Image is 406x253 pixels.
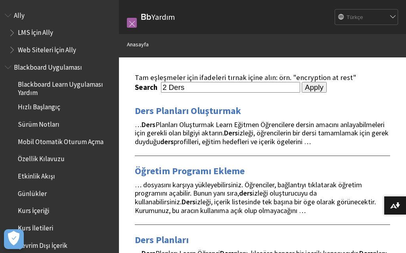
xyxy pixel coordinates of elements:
[135,165,245,177] a: Öğretim Programı Ekleme
[135,180,376,215] span: … dosyasını karşıya yükleyebilirsiniz. Öğrenciler, bağlantıyı tıklatarak öğretim programını açabi...
[18,239,67,249] span: Çevrim Dışı İçerik
[127,40,149,49] a: Anasayfa
[239,188,253,198] strong: ders
[160,137,174,146] strong: ders
[5,9,114,57] nav: Book outline for Anthology Ally Help
[224,128,238,137] strong: Ders
[135,105,241,117] a: Ders Planları Oluşturmak
[18,152,65,163] span: Özellik Kılavuzu
[135,83,159,92] label: Search
[182,197,195,206] strong: Ders
[18,43,76,54] span: Web Siteleri İçin Ally
[18,204,49,215] span: Kurs İçeriği
[18,169,55,180] span: Etkinlik Akışı
[14,61,82,71] span: Blackboard Uygulaması
[141,12,151,22] strong: Bb
[18,101,60,111] span: Hızlı Başlangıç
[302,82,327,93] input: Apply
[135,120,389,146] span: … Planları Oluşturmak Learn Eğitmen Öğrencilere dersin amacını anlayabilmeleri için gerekli olan ...
[18,221,53,232] span: Kurs İletileri
[14,9,25,19] span: Ally
[135,234,189,246] a: Ders Planları
[4,229,24,249] button: Açık Tercihler
[335,10,398,25] select: Site Language Selector
[135,73,390,82] div: Tam eşleşmeler için ifadeleri tırnak içine alın: örn. "encryption at rest"
[141,12,175,22] a: BbYardım
[18,135,103,146] span: Mobil Otomatik Oturum Açma
[18,26,53,37] span: LMS İçin Ally
[18,78,113,97] span: Blackboard Learn Uygulaması Yardım
[18,187,47,198] span: Günlükler
[18,118,59,128] span: Sürüm Notları
[142,120,155,129] strong: Ders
